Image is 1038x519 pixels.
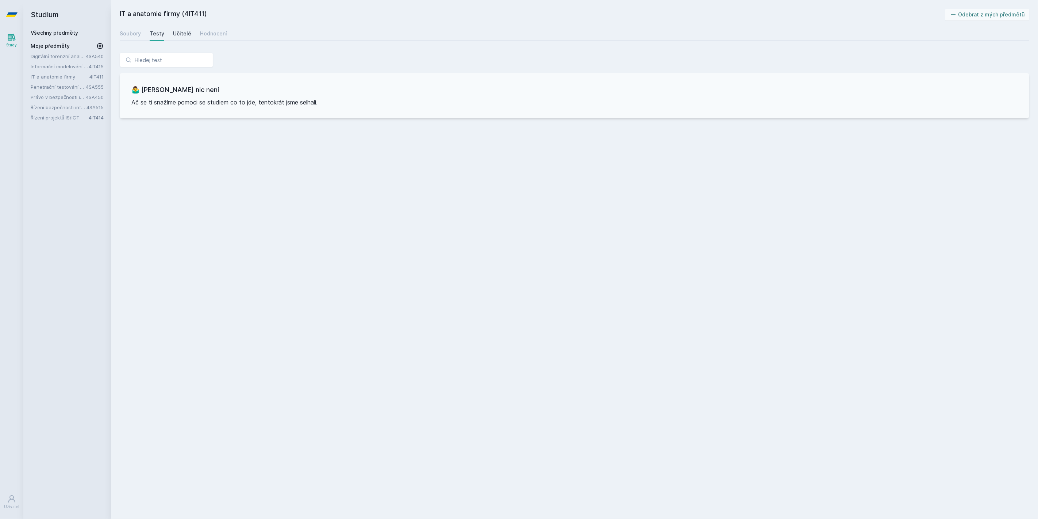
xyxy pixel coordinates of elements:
[945,9,1030,20] button: Odebrat z mých předmětů
[89,64,104,69] a: 4IT415
[31,83,86,91] a: Penetrační testování bezpečnosti IS
[31,30,78,36] a: Všechny předměty
[89,74,104,80] a: 4IT411
[200,26,227,41] a: Hodnocení
[7,42,17,48] div: Study
[86,94,104,100] a: 4SA450
[31,42,70,50] span: Moje předměty
[31,104,86,111] a: Řízení bezpečnosti informačních systémů
[31,94,86,101] a: Právo v bezpečnosti informačních systémů
[31,73,89,80] a: IT a anatomie firmy
[173,30,191,37] div: Učitelé
[1,29,22,51] a: Study
[4,504,19,510] div: Uživatel
[120,9,945,20] h2: IT a anatomie firmy (4IT411)
[86,104,104,110] a: 4SA515
[150,26,164,41] a: Testy
[131,85,1018,95] h3: 🤷‍♂️ [PERSON_NAME] nic není
[131,98,1018,107] p: Ač se ti snažíme pomoci se studiem co to jde, tentokrát jsme selhali.
[173,26,191,41] a: Učitelé
[89,115,104,121] a: 4IT414
[120,26,141,41] a: Soubory
[200,30,227,37] div: Hodnocení
[31,53,86,60] a: Digitální forenzní analýza
[86,84,104,90] a: 4SA555
[86,53,104,59] a: 4SA540
[120,30,141,37] div: Soubory
[31,114,89,121] a: Řízení projektů IS/ICT
[120,53,213,67] input: Hledej test
[1,491,22,513] a: Uživatel
[150,30,164,37] div: Testy
[31,63,89,70] a: Informační modelování organizací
